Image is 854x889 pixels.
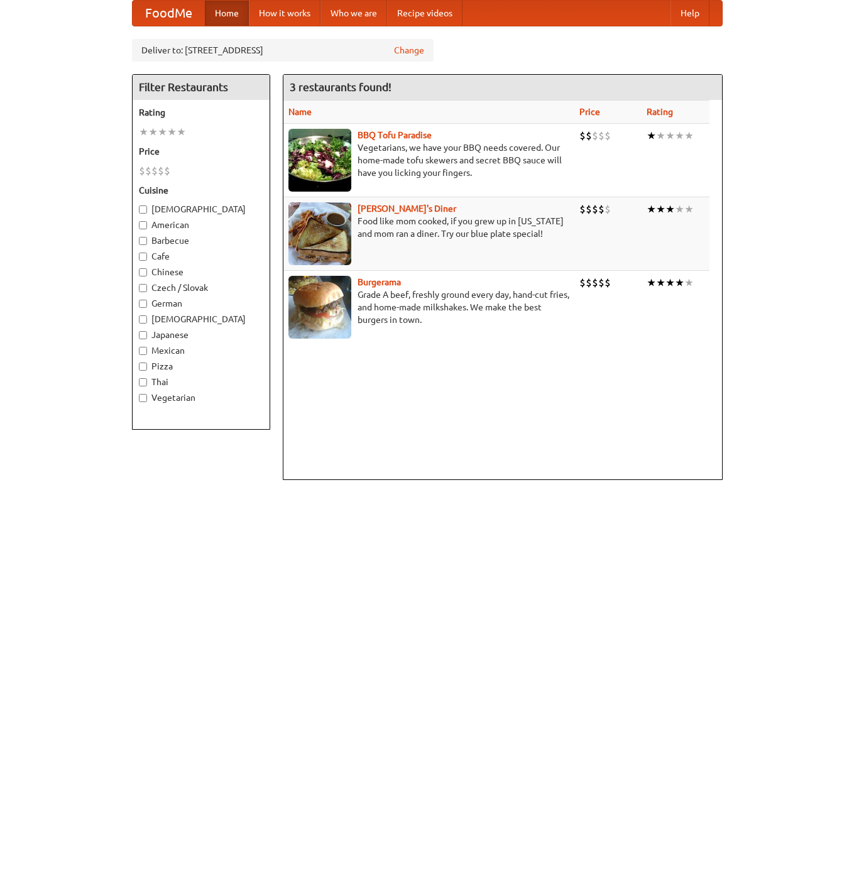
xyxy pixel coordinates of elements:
a: Who we are [320,1,387,26]
div: Deliver to: [STREET_ADDRESS] [132,39,434,62]
a: Price [579,107,600,117]
p: Vegetarians, we have your BBQ needs covered. Our home-made tofu skewers and secret BBQ sauce will... [288,141,569,179]
li: ★ [158,125,167,139]
a: Recipe videos [387,1,463,26]
p: Food like mom cooked, if you grew up in [US_STATE] and mom ran a diner. Try our blue plate special! [288,215,569,240]
label: Mexican [139,344,263,357]
li: ★ [647,129,656,143]
a: FoodMe [133,1,205,26]
ng-pluralize: 3 restaurants found! [290,81,391,93]
label: American [139,219,263,231]
input: German [139,300,147,308]
a: Help [671,1,709,26]
li: ★ [177,125,186,139]
li: ★ [647,276,656,290]
a: [PERSON_NAME]'s Diner [358,204,456,214]
li: ★ [684,129,694,143]
a: BBQ Tofu Paradise [358,130,432,140]
li: ★ [675,276,684,290]
label: Thai [139,376,263,388]
li: $ [586,129,592,143]
a: How it works [249,1,320,26]
input: Japanese [139,331,147,339]
li: $ [164,164,170,178]
input: Mexican [139,347,147,355]
li: ★ [148,125,158,139]
li: $ [158,164,164,178]
input: Vegetarian [139,394,147,402]
input: Pizza [139,363,147,371]
input: Thai [139,378,147,386]
h5: Rating [139,106,263,119]
label: [DEMOGRAPHIC_DATA] [139,313,263,325]
a: Home [205,1,249,26]
input: Czech / Slovak [139,284,147,292]
li: $ [579,202,586,216]
img: burgerama.jpg [288,276,351,339]
li: $ [151,164,158,178]
li: ★ [647,202,656,216]
li: $ [139,164,145,178]
label: Cafe [139,250,263,263]
label: Czech / Slovak [139,281,263,294]
img: sallys.jpg [288,202,351,265]
li: ★ [684,276,694,290]
li: ★ [665,202,675,216]
img: tofuparadise.jpg [288,129,351,192]
li: $ [598,202,605,216]
li: ★ [656,202,665,216]
input: American [139,221,147,229]
input: Chinese [139,268,147,276]
a: Burgerama [358,277,401,287]
label: Chinese [139,266,263,278]
li: $ [579,129,586,143]
label: Vegetarian [139,391,263,404]
li: $ [605,129,611,143]
li: ★ [665,129,675,143]
li: ★ [656,276,665,290]
li: ★ [675,202,684,216]
li: $ [605,276,611,290]
li: $ [598,129,605,143]
label: Japanese [139,329,263,341]
li: $ [592,276,598,290]
li: ★ [139,125,148,139]
li: ★ [656,129,665,143]
label: Barbecue [139,234,263,247]
li: $ [592,202,598,216]
li: $ [586,276,592,290]
h5: Cuisine [139,184,263,197]
li: $ [592,129,598,143]
a: Rating [647,107,673,117]
li: ★ [684,202,694,216]
h4: Filter Restaurants [133,75,270,100]
li: $ [605,202,611,216]
input: [DEMOGRAPHIC_DATA] [139,315,147,324]
li: $ [145,164,151,178]
li: $ [586,202,592,216]
label: [DEMOGRAPHIC_DATA] [139,203,263,215]
li: ★ [665,276,675,290]
label: German [139,297,263,310]
li: $ [579,276,586,290]
a: Change [394,44,424,57]
p: Grade A beef, freshly ground every day, hand-cut fries, and home-made milkshakes. We make the bes... [288,288,569,326]
input: Barbecue [139,237,147,245]
li: ★ [167,125,177,139]
input: Cafe [139,253,147,261]
li: ★ [675,129,684,143]
a: Name [288,107,312,117]
input: [DEMOGRAPHIC_DATA] [139,205,147,214]
li: $ [598,276,605,290]
h5: Price [139,145,263,158]
label: Pizza [139,360,263,373]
